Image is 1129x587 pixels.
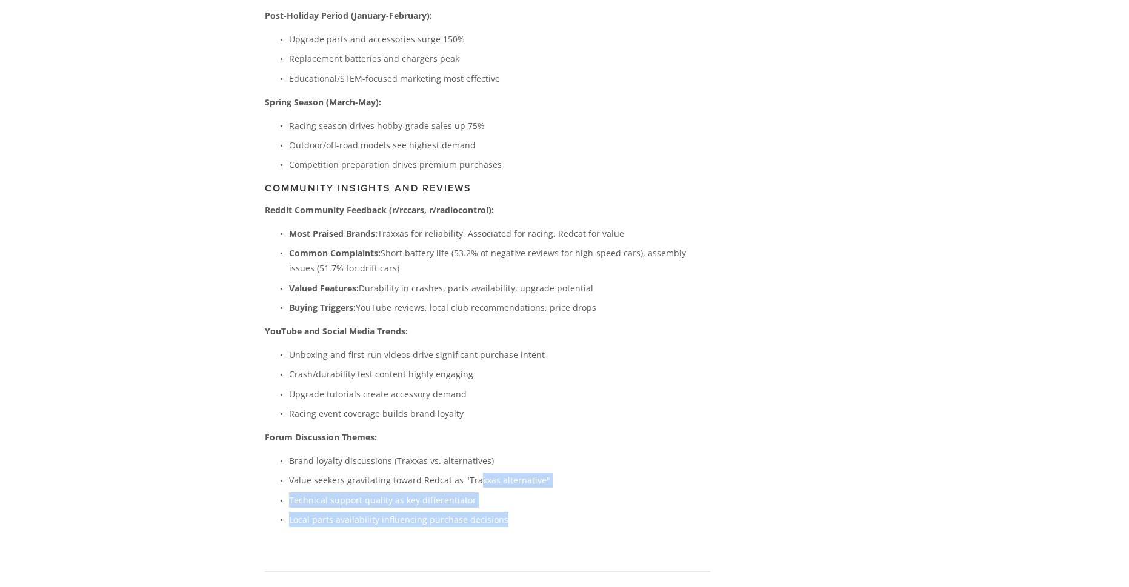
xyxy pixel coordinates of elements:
[289,473,710,488] p: Value seekers gravitating toward Redcat as "Traxxas alternative"
[289,228,378,239] strong: Most Praised Brands:
[289,282,359,294] strong: Valued Features:
[289,300,710,315] p: YouTube reviews, local club recommendations, price drops
[289,366,710,382] p: Crash/durability test content highly engaging
[289,51,710,66] p: Replacement batteries and chargers peak
[289,138,710,153] p: Outdoor/off-road models see highest demand
[289,247,381,259] strong: Common Complaints:
[265,431,377,443] strong: Forum Discussion Themes:
[289,280,710,296] p: Durability in crashes, parts availability, upgrade potential
[289,226,710,241] p: Traxxas for reliability, Associated for racing, Redcat for value
[265,182,710,194] h3: Community Insights and Reviews
[289,406,710,421] p: Racing event coverage builds brand loyalty
[289,71,710,86] p: Educational/STEM-focused marketing most effective
[289,157,710,172] p: Competition preparation drives premium purchases
[265,325,408,337] strong: YouTube and Social Media Trends:
[289,32,710,47] p: Upgrade parts and accessories surge 150%
[289,453,710,468] p: Brand loyalty discussions (Traxxas vs. alternatives)
[289,118,710,133] p: Racing season drives hobby-grade sales up 75%
[289,386,710,402] p: Upgrade tutorials create accessory demand
[289,347,710,362] p: Unboxing and first-run videos drive significant purchase intent
[289,302,356,313] strong: Buying Triggers:
[289,512,710,527] p: Local parts availability influencing purchase decisions
[289,245,710,276] p: Short battery life (53.2% of negative reviews for high-speed cars), assembly issues (51.7% for dr...
[265,204,494,216] strong: Reddit Community Feedback (r/rccars, r/radiocontrol):
[265,96,381,108] strong: Spring Season (March-May):
[289,492,710,508] p: Technical support quality as key differentiator
[265,10,432,21] strong: Post-Holiday Period (January-February):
